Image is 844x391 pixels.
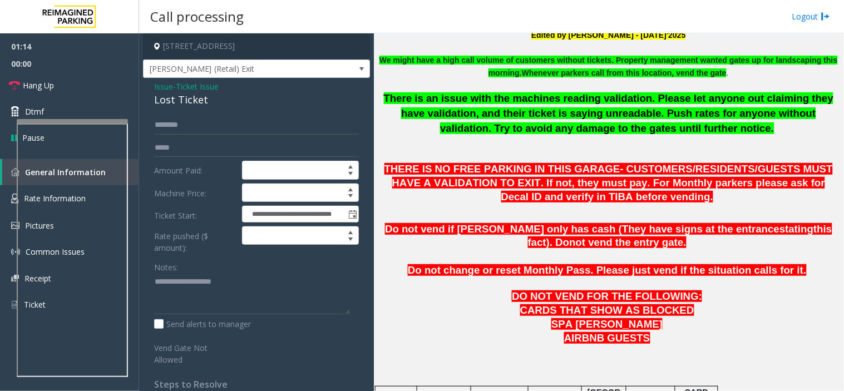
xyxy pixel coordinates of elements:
[528,223,832,249] span: this fact). Do
[343,161,358,170] span: Increase value
[564,332,650,344] span: AIRBNB GUESTS
[343,236,358,245] span: Decrease value
[11,222,19,229] img: 'icon'
[551,318,663,330] span: SPA [PERSON_NAME]
[379,56,838,77] span: We might have a high call volume of customers without tickets. Property management wanted gates u...
[11,300,18,310] img: 'icon'
[522,68,727,77] b: Whenever parkers call from this location, vend the gate
[154,379,359,390] h4: Steps to Resolve
[346,206,358,222] span: Toggle popup
[151,338,239,365] label: Vend Gate Not Allowed
[512,290,702,302] span: DO NOT VEND FOR THE FOLLOWING:
[821,11,830,22] img: logout
[144,60,324,78] span: [PERSON_NAME] (Retail) Exit
[11,168,19,176] img: 'icon'
[522,68,729,77] span: .
[154,92,359,107] div: Lost Ticket
[176,81,219,92] span: Ticket Issue
[145,3,249,30] h3: Call processing
[2,159,139,185] a: General Information
[343,193,358,202] span: Decrease value
[25,106,44,117] span: Dtmf
[151,184,239,202] label: Machine Price:
[343,184,358,193] span: Increase value
[531,31,686,39] b: Edited by [PERSON_NAME] - [DATE]'2025
[154,258,178,273] label: Notes:
[520,304,694,316] span: CARDS THAT SHOW AS BLOCKED
[154,81,173,92] span: Issue
[11,275,19,282] img: 'icon'
[173,81,219,92] span: -
[779,223,813,235] span: stating
[23,80,54,91] span: Hang Up
[570,236,687,248] span: not vend the entry gate.
[792,11,830,22] a: Logout
[151,161,239,180] label: Amount Paid:
[384,92,834,133] span: There is an issue with the machines reading validation. Please let anyone out claiming they have ...
[343,170,358,179] span: Decrease value
[11,248,20,256] img: 'icon'
[143,33,370,60] h4: [STREET_ADDRESS]
[384,163,833,202] span: THERE IS NO FREE PARKING IN THIS GARAGE- CUSTOMERS/RESIDENTS/GUESTS MUST HAVE A VALIDATION TO EXI...
[154,318,251,330] label: Send alerts to manager
[343,227,358,236] span: Increase value
[11,194,18,204] img: 'icon'
[151,206,239,222] label: Ticket Start:
[408,264,806,276] span: Do not change or reset Monthly Pass. Please just vend if the situation calls for it.
[151,226,239,254] label: Rate pushed ($ amount):
[385,223,779,235] span: Do not vend if [PERSON_NAME] only has cash (They have signs at the entrance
